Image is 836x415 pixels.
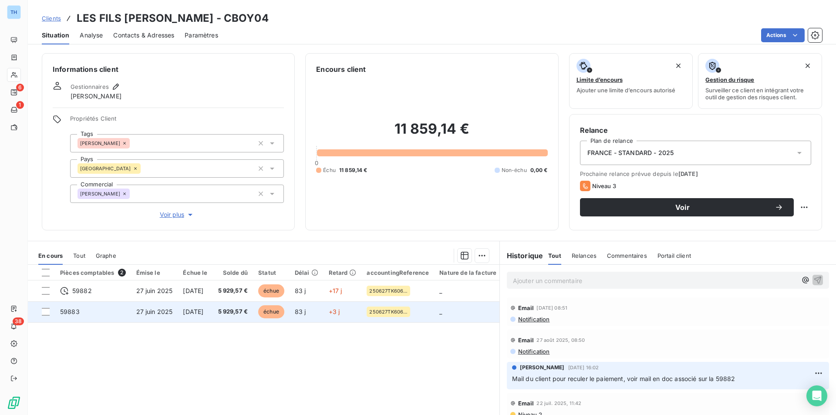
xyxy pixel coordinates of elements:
span: [GEOGRAPHIC_DATA] [80,166,131,171]
span: Non-échu [502,166,527,174]
span: [DATE] 16:02 [568,365,599,370]
span: Échu [323,166,336,174]
div: Retard [329,269,357,276]
span: 27 juin 2025 [136,308,173,315]
span: [PERSON_NAME] [80,191,120,196]
span: Gestion du risque [705,76,754,83]
div: Statut [258,269,284,276]
input: Ajouter une valeur [130,190,137,198]
span: [DATE] 08:51 [536,305,567,310]
h2: 11 859,14 € [316,120,547,146]
span: 250627TK60603AD [369,309,408,314]
span: +17 j [329,287,342,294]
span: Commentaires [607,252,647,259]
div: Open Intercom Messenger [806,385,827,406]
span: Analyse [80,31,103,40]
span: Email [518,337,534,344]
span: Gestionnaires [71,83,109,90]
span: _ [439,287,442,294]
span: [PERSON_NAME] [80,141,120,146]
span: 6 [16,84,24,91]
span: Contacts & Adresses [113,31,174,40]
input: Ajouter une valeur [130,139,137,147]
span: Relances [572,252,597,259]
span: 1 [16,101,24,109]
span: [PERSON_NAME] [71,92,121,101]
span: _ [439,308,442,315]
div: accountingReference [367,269,429,276]
span: +3 j [329,308,340,315]
span: 0,00 € [530,166,548,174]
span: Email [518,304,534,311]
span: 0 [315,159,318,166]
a: Clients [42,14,61,23]
span: [DATE] [183,308,203,315]
span: 5 929,57 € [218,287,248,295]
span: Tout [73,252,85,259]
span: [PERSON_NAME] [520,364,565,371]
span: 250627TK60603AD [369,288,408,294]
span: Niveau 3 [592,182,616,189]
span: Notification [517,348,550,355]
button: Voir plus [70,210,284,219]
span: Mail du client pour reculer le paiement, voir mail en doc associé sur la 59882 [512,375,735,382]
h3: LES FILS [PERSON_NAME] - CBOY04 [77,10,269,26]
span: 83 j [295,308,306,315]
button: Voir [580,198,794,216]
span: Tout [548,252,561,259]
span: [DATE] [183,287,203,294]
span: Portail client [657,252,691,259]
button: Gestion du risqueSurveiller ce client en intégrant votre outil de gestion des risques client. [698,53,822,109]
div: Nature de la facture [439,269,496,276]
span: 5 929,57 € [218,307,248,316]
div: Échue le [183,269,207,276]
span: 59882 [72,287,92,295]
span: échue [258,305,284,318]
img: Logo LeanPay [7,396,21,410]
span: Notification [517,316,550,323]
span: 2 [118,269,126,277]
h6: Encours client [316,64,366,74]
span: En cours [38,252,63,259]
div: Délai [295,269,318,276]
span: Situation [42,31,69,40]
h6: Historique [500,250,543,261]
div: Solde dû [218,269,248,276]
span: Voir [590,204,775,211]
span: 27 juin 2025 [136,287,173,294]
span: Surveiller ce client en intégrant votre outil de gestion des risques client. [705,87,815,101]
span: Propriétés Client [70,115,284,127]
div: TH [7,5,21,19]
div: Pièces comptables [60,269,126,277]
span: 59883 [60,308,80,315]
span: 27 août 2025, 08:50 [536,337,585,343]
h6: Informations client [53,64,284,74]
span: échue [258,284,284,297]
span: Voir plus [160,210,195,219]
h6: Relance [580,125,811,135]
span: 11 859,14 € [339,166,367,174]
span: Paramètres [185,31,218,40]
input: Ajouter une valeur [141,165,148,172]
div: Émise le [136,269,173,276]
span: 22 juil. 2025, 11:42 [536,401,581,406]
span: 83 j [295,287,306,294]
span: Ajouter une limite d’encours autorisé [576,87,675,94]
button: Limite d’encoursAjouter une limite d’encours autorisé [569,53,693,109]
span: Clients [42,15,61,22]
span: Email [518,400,534,407]
button: Actions [761,28,805,42]
span: [DATE] [678,170,698,177]
span: Prochaine relance prévue depuis le [580,170,811,177]
span: Limite d’encours [576,76,623,83]
span: 38 [13,317,24,325]
span: Graphe [96,252,116,259]
span: FRANCE - STANDARD - 2025 [587,148,674,157]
